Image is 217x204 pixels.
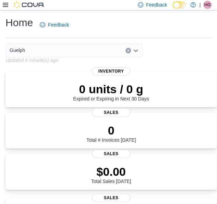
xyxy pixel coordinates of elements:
[86,124,136,143] div: Total # Invoices [DATE]
[204,1,210,9] span: HG
[92,108,130,117] span: Sales
[10,46,25,54] span: Guelph
[199,1,201,9] p: |
[125,48,131,53] button: Clear input
[92,194,130,202] span: Sales
[133,48,138,53] button: Open list of options
[92,67,130,75] span: Inventory
[5,57,58,63] p: Updated 4 minute(s) ago
[37,18,72,32] a: Feedback
[91,165,131,179] p: $0.00
[146,1,167,8] span: Feedback
[172,1,187,9] input: Dark Mode
[14,1,45,8] img: Cova
[48,21,69,28] span: Feedback
[203,1,212,9] div: Hannah Gabriel
[73,82,149,96] p: 0 units / 0 g
[86,124,136,137] p: 0
[91,165,131,184] div: Total Sales [DATE]
[92,150,130,158] span: Sales
[73,82,149,101] div: Expired or Expiring in Next 30 Days
[5,16,33,30] h1: Home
